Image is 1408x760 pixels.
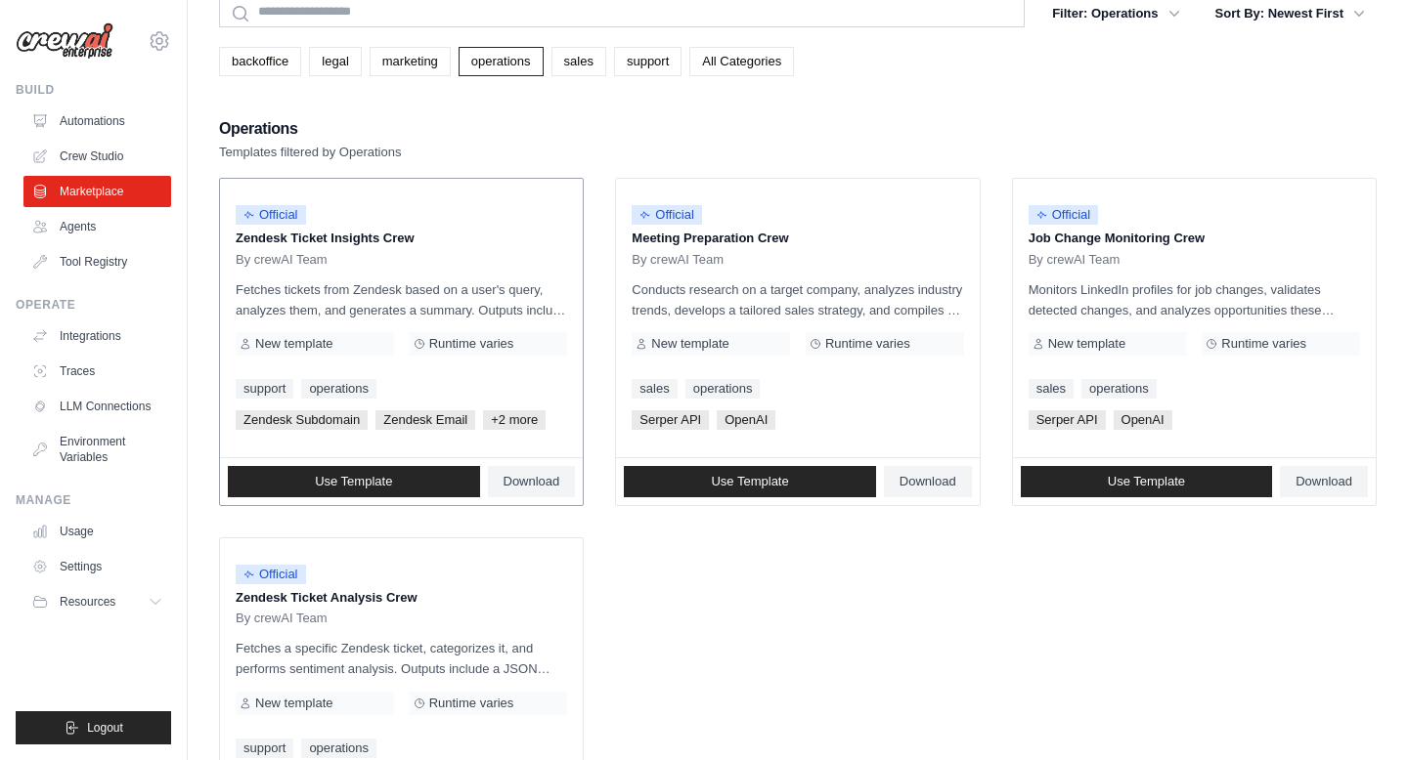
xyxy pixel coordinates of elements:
a: LLM Connections [23,391,171,422]
a: Automations [23,106,171,137]
a: All Categories [689,47,794,76]
h2: Operations [219,115,401,143]
span: Resources [60,594,115,610]
span: Official [632,205,702,225]
p: Fetches tickets from Zendesk based on a user's query, analyzes them, and generates a summary. Out... [236,279,567,320]
span: Use Template [711,474,788,489]
span: Download [504,474,560,489]
a: Tool Registry [23,246,171,277]
p: Meeting Preparation Crew [632,229,963,248]
span: Runtime varies [825,336,910,352]
span: Official [1029,205,1099,225]
span: By crewAI Team [236,611,328,626]
span: +2 more [483,410,546,430]
span: Download [1296,474,1352,489]
span: Runtime varies [429,336,514,352]
a: Use Template [1021,466,1273,497]
span: Official [236,205,306,225]
p: Job Change Monitoring Crew [1029,229,1360,248]
button: Logout [16,711,171,744]
span: Use Template [1108,474,1185,489]
a: Settings [23,551,171,582]
span: OpenAI [717,410,775,430]
p: Zendesk Ticket Insights Crew [236,229,567,248]
a: Use Template [228,466,480,497]
a: operations [301,379,376,399]
a: Environment Variables [23,426,171,473]
span: By crewAI Team [236,252,328,268]
a: Traces [23,356,171,387]
span: Zendesk Subdomain [236,410,368,430]
img: Logo [16,22,113,60]
span: New template [255,336,332,352]
span: Serper API [1029,410,1106,430]
a: sales [1029,379,1074,399]
a: Marketplace [23,176,171,207]
a: operations [301,739,376,758]
p: Conducts research on a target company, analyzes industry trends, develops a tailored sales strate... [632,279,963,320]
a: sales [551,47,606,76]
a: Download [1280,466,1368,497]
span: Use Template [315,474,392,489]
span: By crewAI Team [632,252,724,268]
a: Download [884,466,972,497]
p: Fetches a specific Zendesk ticket, categorizes it, and performs sentiment analysis. Outputs inclu... [236,638,567,679]
span: OpenAI [1114,410,1172,430]
p: Zendesk Ticket Analysis Crew [236,588,567,608]
div: Operate [16,297,171,313]
p: Monitors LinkedIn profiles for job changes, validates detected changes, and analyzes opportunitie... [1029,279,1360,320]
a: Usage [23,516,171,547]
span: Serper API [632,410,709,430]
a: Crew Studio [23,141,171,172]
span: New template [255,696,332,711]
a: backoffice [219,47,301,76]
span: Runtime varies [1221,336,1306,352]
p: Templates filtered by Operations [219,143,401,162]
button: Resources [23,586,171,617]
a: support [236,739,293,758]
span: Official [236,565,306,584]
a: support [236,379,293,399]
span: Zendesk Email [375,410,475,430]
span: New template [1048,336,1125,352]
a: sales [632,379,677,399]
a: operations [685,379,761,399]
span: Download [900,474,956,489]
a: operations [459,47,544,76]
a: operations [1081,379,1157,399]
a: Agents [23,211,171,242]
a: legal [309,47,361,76]
span: Runtime varies [429,696,514,711]
span: By crewAI Team [1029,252,1121,268]
a: support [614,47,682,76]
a: Use Template [624,466,876,497]
a: marketing [370,47,451,76]
a: Integrations [23,320,171,352]
div: Manage [16,492,171,508]
span: Logout [87,720,123,736]
a: Download [488,466,576,497]
span: New template [651,336,728,352]
div: Build [16,82,171,98]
